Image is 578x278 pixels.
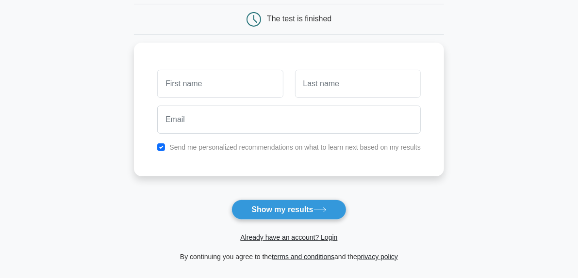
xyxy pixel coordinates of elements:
[240,233,337,241] a: Already have an account? Login
[357,253,398,261] a: privacy policy
[231,200,346,220] button: Show my results
[295,70,421,98] input: Last name
[157,70,283,98] input: First name
[169,143,421,151] label: Send me personalized recommendations on what to learn next based on my results
[128,251,450,263] div: By continuing you agree to the and the
[272,253,334,261] a: terms and conditions
[157,106,421,134] input: Email
[267,15,331,23] div: The test is finished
